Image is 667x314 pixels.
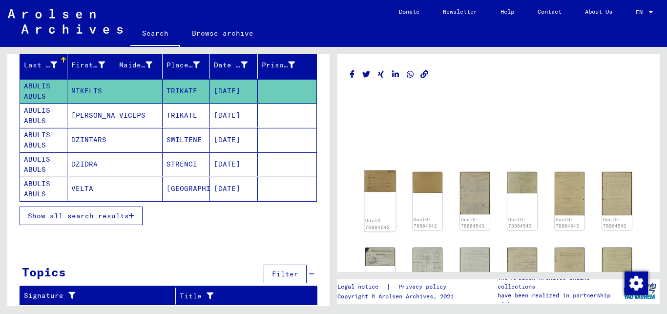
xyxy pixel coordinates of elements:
div: Prisoner # [262,57,307,73]
button: Share on Xing [376,68,386,81]
img: 001.jpg [365,248,395,266]
div: First Name [71,57,117,73]
img: 002.jpg [460,248,490,286]
a: Search [130,21,180,47]
div: Maiden Name [119,60,152,70]
a: DocID: 78864543 [556,217,579,229]
mat-cell: [DATE] [210,104,257,127]
p: The Arolsen Archives online collections [498,273,620,291]
mat-header-cell: Date of Birth [210,51,257,79]
p: have been realized in partnership with [498,291,620,309]
mat-cell: TRIKATE [163,79,210,103]
div: | [337,282,458,292]
div: First Name [71,60,104,70]
div: Place of Birth [167,57,212,73]
img: 001.jpg [413,248,442,286]
mat-header-cell: Maiden Name [115,51,163,79]
img: 001.jpg [460,172,490,214]
mat-cell: [DATE] [210,79,257,103]
a: DocID: 78864543 [603,217,626,229]
button: Copy link [419,68,430,81]
a: DocID: 78864543 [461,217,484,229]
a: Legal notice [337,282,386,292]
img: 002.jpg [555,248,584,286]
mat-cell: ABULIS ABULS [20,128,67,152]
button: Share on Twitter [361,68,372,81]
button: Filter [264,265,307,283]
img: 001.jpg [364,170,396,192]
div: Topics [22,263,66,281]
button: Share on WhatsApp [405,68,416,81]
div: Date of Birth [214,60,247,70]
a: DocID: 78864543 [508,217,532,229]
mat-cell: DZINTARS [67,128,115,152]
div: Signature [24,291,168,301]
mat-cell: ABULIS ABULS [20,152,67,176]
img: Arolsen_neg.svg [8,9,123,34]
p: Copyright © Arolsen Archives, 2021 [337,292,458,301]
div: Maiden Name [119,57,165,73]
mat-header-cell: Last Name [20,51,67,79]
mat-cell: SMILTENE [163,128,210,152]
mat-cell: VICEPS [115,104,163,127]
a: Privacy policy [391,282,458,292]
div: Place of Birth [167,60,200,70]
img: 003.jpg [555,172,584,215]
div: Prisoner # [262,60,295,70]
mat-cell: [DATE] [210,152,257,176]
mat-cell: [DATE] [210,128,257,152]
button: Share on Facebook [347,68,357,81]
mat-cell: ABULIS ABULS [20,79,67,103]
div: Title [180,291,298,301]
a: DocID: 78864542 [365,217,390,230]
mat-cell: STRENCI [163,152,210,176]
mat-cell: [PERSON_NAME] [67,104,115,127]
img: 002.jpg [413,172,442,192]
mat-header-cell: First Name [67,51,115,79]
mat-cell: MIKELIS [67,79,115,103]
mat-cell: DZIDRA [67,152,115,176]
a: DocID: 78864542 [414,217,437,229]
img: yv_logo.png [622,279,658,303]
button: Show all search results [20,207,143,225]
span: Filter [272,270,298,278]
mat-cell: ABULIS ABULS [20,177,67,201]
mat-cell: [DATE] [210,177,257,201]
div: Title [180,288,308,304]
img: 002.jpg [507,172,537,193]
img: Change consent [625,272,648,295]
div: Signature [24,288,178,304]
button: Share on LinkedIn [391,68,401,81]
img: 001.jpg [507,248,537,287]
mat-header-cell: Prisoner # [258,51,316,79]
mat-cell: TRIKATE [163,104,210,127]
div: Last Name [24,57,69,73]
span: Show all search results [28,211,129,220]
img: 003.jpg [602,248,632,286]
div: Last Name [24,60,57,70]
img: 004.jpg [602,172,632,215]
mat-cell: [GEOGRAPHIC_DATA] [163,177,210,201]
mat-cell: ABULIS ABULS [20,104,67,127]
mat-cell: VELTA [67,177,115,201]
span: EN [636,9,646,16]
div: Date of Birth [214,57,259,73]
mat-header-cell: Place of Birth [163,51,210,79]
a: Browse archive [180,21,265,45]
